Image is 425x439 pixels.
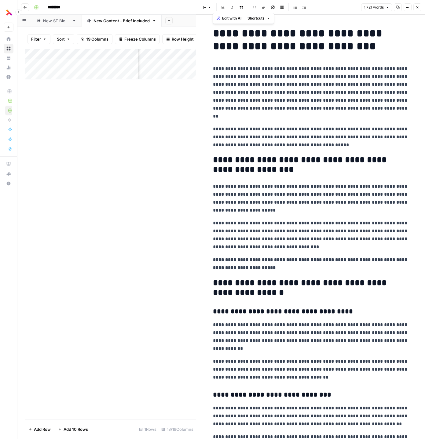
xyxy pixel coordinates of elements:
button: Add Row [25,424,54,434]
button: Edit with AI [214,14,244,22]
a: AirOps Academy [4,159,13,169]
button: Sort [53,34,74,44]
button: What's new? [4,169,13,179]
a: New ST Blogs [31,15,82,27]
button: Shortcuts [245,14,273,22]
button: Row Height [162,34,198,44]
div: What's new? [4,169,13,178]
span: 1,721 words [364,5,384,10]
span: Sort [57,36,65,42]
span: Freeze Columns [124,36,156,42]
button: Filter [27,34,50,44]
a: Home [4,34,13,44]
span: Add 10 Rows [64,426,88,432]
span: Edit with AI [222,16,241,21]
span: Shortcuts [247,16,265,21]
button: 19 Columns [77,34,112,44]
a: Your Data [4,53,13,63]
span: Add Row [34,426,51,432]
button: Add 10 Rows [54,424,92,434]
a: New Content - Brief Included [82,15,162,27]
a: Usage [4,63,13,72]
button: Workspace: Thoughtful AI Content Engine [4,5,13,20]
div: 18/19 Columns [159,424,196,434]
a: Browse [4,44,13,53]
button: Help + Support [4,179,13,188]
button: Freeze Columns [115,34,160,44]
div: New Content - Brief Included [93,18,150,24]
span: Row Height [172,36,194,42]
div: 1 Rows [137,424,159,434]
button: 1,721 words [361,3,392,11]
a: Settings [4,72,13,82]
div: New ST Blogs [43,18,70,24]
span: Filter [31,36,41,42]
span: 19 Columns [86,36,108,42]
img: Thoughtful AI Content Engine Logo [4,7,15,18]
